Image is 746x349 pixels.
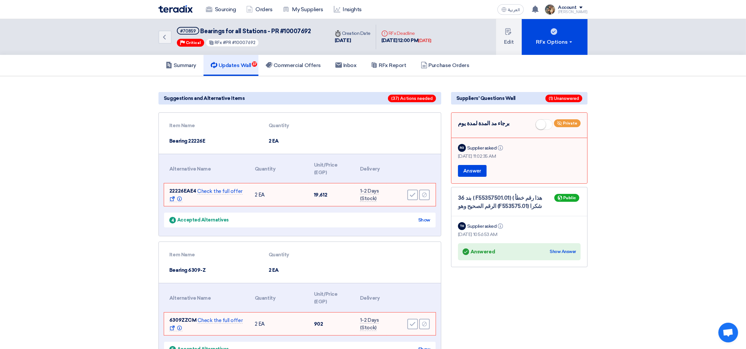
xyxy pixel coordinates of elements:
[718,323,738,342] a: Open chat
[381,30,431,37] div: RFx Deadline
[169,217,176,223] span: 4
[563,121,577,126] span: Private
[211,62,251,69] h5: Updates Wall
[204,55,258,76] a: Updates Wall37
[550,248,576,255] div: Show Answer
[266,62,321,69] h5: Commercial Offers
[414,55,477,76] a: Purchase Orders
[164,118,263,133] th: Item Name
[241,2,277,17] a: Orders
[169,317,196,323] span: 6309ZZCM
[252,61,257,67] span: 37
[263,133,332,149] td: 2 EA
[328,2,367,17] a: Insights
[355,287,386,309] th: Delivery
[158,5,193,13] img: Teradix logo
[360,188,379,202] span: 1-2 Days (Stock)
[201,2,241,17] a: Sourcing
[215,40,222,45] span: RFx
[169,188,196,194] span: 22226EAE4
[458,153,581,160] div: [DATE] 11:02:35 AM
[258,55,328,76] a: Commercial Offers
[467,145,504,151] div: Supplier asked
[558,5,577,11] div: Account
[558,10,588,14] div: [PERSON_NAME]
[314,321,323,327] span: 902
[277,2,328,17] a: My Suppliers
[458,165,487,177] button: Answer
[201,28,311,35] span: Bearings for all Stations - PR #10007692
[458,119,581,132] div: برجاء مد المدة لمدة يوم
[335,37,371,44] div: [DATE]
[388,95,436,102] span: (37) Actions needed
[355,157,386,180] th: Delivery
[164,157,250,180] th: Alternative Name
[463,247,495,256] div: Answered
[328,55,364,76] a: Inbox
[223,40,256,45] span: #PR #10007692
[309,157,355,180] th: Unit/Price (EGP)
[508,8,520,12] span: العربية
[522,19,588,55] button: RFx Options
[186,40,201,45] span: Critical
[371,62,406,69] h5: RFx Report
[169,317,243,331] span: Check the full offer
[164,95,245,102] span: Suggestions and Alternative Items
[250,313,309,335] td: 2 EA
[335,62,357,69] h5: Inbox
[497,4,524,15] button: العربية
[458,222,466,230] div: TH
[545,4,555,15] img: file_1710751448746.jpg
[180,29,196,33] div: #70859
[250,157,309,180] th: Quantity
[545,95,582,102] span: (1) Unanswered
[563,196,576,200] span: Public
[166,62,196,69] h5: Summary
[263,247,332,263] th: Quantity
[263,263,332,278] td: 2 EA
[164,133,263,149] td: Bearing 22226E
[467,223,504,230] div: Supplier asked
[364,55,413,76] a: RFx Report
[263,118,332,133] th: Quantity
[456,95,516,102] span: Suppliers' Questions Wall
[419,37,431,44] div: [DATE]
[309,287,355,309] th: Unit/Price (EGP)
[164,247,263,263] th: Item Name
[536,38,573,46] div: RFx Options
[381,37,431,44] div: [DATE] 12:00 PM
[314,192,327,198] span: 19,612
[164,287,250,309] th: Alternative Name
[421,62,469,69] h5: Purchase Orders
[360,317,379,331] span: 1-2 Days (Stock)
[458,231,581,238] div: [DATE] 10:56:53 AM
[335,30,371,37] div: Creation Date
[250,183,309,206] td: 2 EA
[458,194,581,211] div: بند 36 ( F55357501.01) هذا رقم خطأ ) الرقم الصحيح وهو (F553575.01) شكرا
[177,27,311,35] h5: Bearings for all Stations - PR #10007692
[158,55,204,76] a: Summary
[458,144,466,152] div: RG
[164,263,263,278] td: Bearing 6309-Z
[169,188,243,202] span: Check the full offer
[418,217,430,223] div: Show
[496,19,522,55] button: Edit
[250,287,309,309] th: Quantity
[169,217,229,223] div: Accepted Alternatives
